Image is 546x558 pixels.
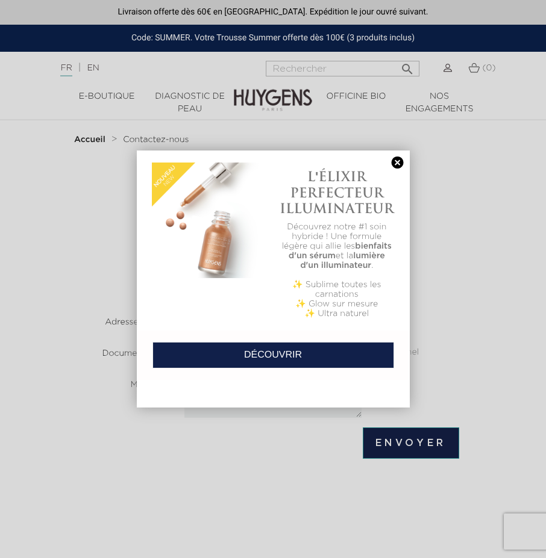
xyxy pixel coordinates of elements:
[279,222,395,270] p: Découvrez notre #1 soin hybride ! Une formule légère qui allie les et la .
[279,309,395,318] p: ✨ Ultra naturel
[300,252,385,270] b: lumière d'un illuminateur
[152,342,394,368] a: DÉCOUVRIR
[279,299,395,309] p: ✨ Glow sur mesure
[289,242,392,260] b: bienfaits d'un sérum
[279,280,395,299] p: ✨ Sublime toutes les carnations
[279,169,395,216] h1: L'ÉLIXIR PERFECTEUR ILLUMINATEUR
